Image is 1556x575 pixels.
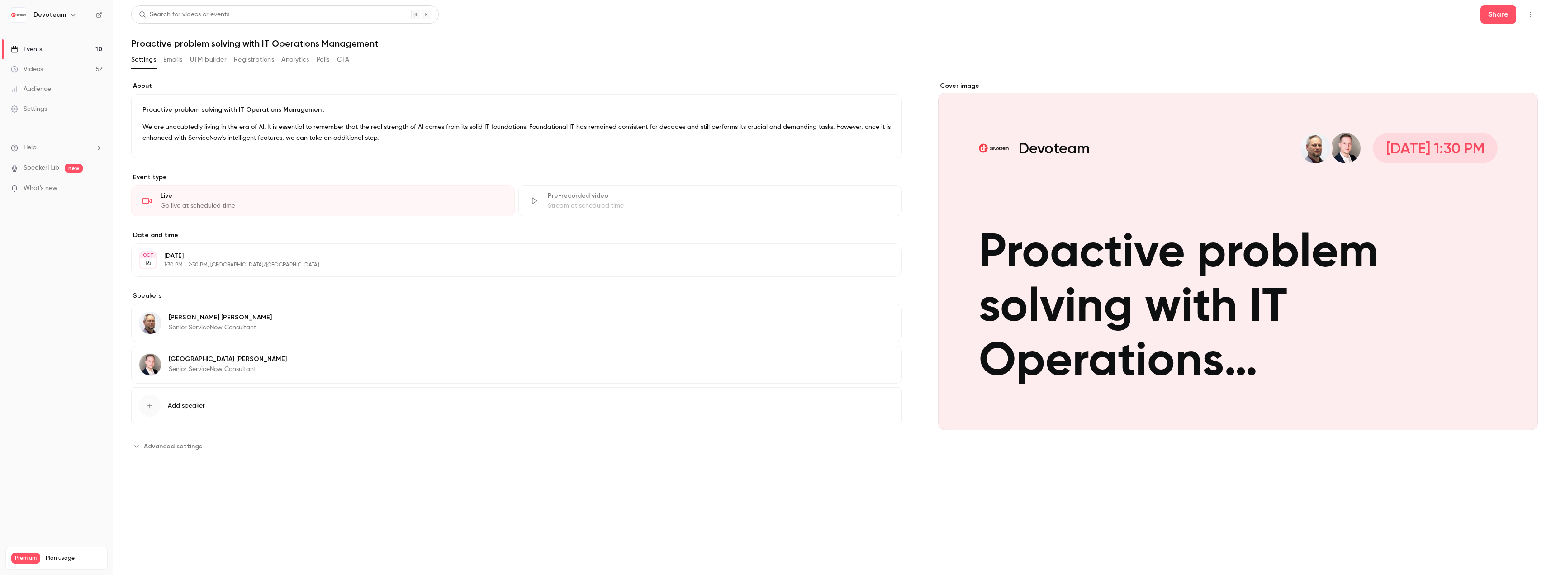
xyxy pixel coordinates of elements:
button: Polls [317,52,330,67]
span: Advanced settings [144,442,202,451]
p: Proactive problem solving with IT Operations Management [142,105,891,114]
div: Pre-recorded videoStream at scheduled time [518,185,902,216]
span: new [65,164,83,173]
div: Audience [11,85,51,94]
button: Add speaker [131,387,902,424]
span: Add speaker [168,401,205,410]
h1: Proactive problem solving with IT Operations Management [131,38,1538,49]
iframe: Noticeable Trigger [91,185,102,193]
section: Advanced settings [131,439,902,453]
button: Analytics [281,52,309,67]
div: Stream at scheduled time [548,201,891,210]
p: Event type [131,173,902,182]
button: Registrations [234,52,274,67]
img: Milan Krčmář [139,354,161,375]
p: 1:30 PM - 2:30 PM, [GEOGRAPHIC_DATA]/[GEOGRAPHIC_DATA] [164,261,854,269]
div: Live [161,191,503,200]
div: Grzegorz Wilk[PERSON_NAME] [PERSON_NAME]Senior ServiceNow Consultant [131,304,902,342]
label: Date and time [131,231,902,240]
div: Milan Krčmář[GEOGRAPHIC_DATA] [PERSON_NAME]Senior ServiceNow Consultant [131,346,902,384]
div: OCT [140,252,156,258]
p: We are undoubtedly living in the era of AI. It is essential to remember that the real strength of... [142,122,891,143]
label: Speakers [131,291,902,300]
div: Videos [11,65,43,74]
span: What's new [24,184,57,193]
h6: Devoteam [33,10,66,19]
div: Pre-recorded video [548,191,891,200]
div: Search for videos or events [139,10,229,19]
label: About [131,81,902,90]
button: Emails [163,52,182,67]
span: Help [24,143,37,152]
label: Cover image [938,81,1538,90]
img: Devoteam [11,8,26,22]
button: Advanced settings [131,439,208,453]
p: Senior ServiceNow Consultant [169,365,287,374]
li: help-dropdown-opener [11,143,102,152]
div: Go live at scheduled time [161,201,503,210]
p: 14 [144,259,152,268]
span: Premium [11,553,40,564]
span: Plan usage [46,555,102,562]
p: Senior ServiceNow Consultant [169,323,272,332]
p: [PERSON_NAME] [PERSON_NAME] [169,313,272,322]
button: UTM builder [190,52,227,67]
div: LiveGo live at scheduled time [131,185,515,216]
button: Settings [131,52,156,67]
button: Share [1480,5,1516,24]
button: CTA [337,52,349,67]
section: Cover image [938,81,1538,430]
a: SpeakerHub [24,163,59,173]
div: Events [11,45,42,54]
p: [GEOGRAPHIC_DATA] [PERSON_NAME] [169,355,287,364]
p: [DATE] [164,252,854,261]
img: Grzegorz Wilk [139,312,161,334]
div: Settings [11,105,47,114]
